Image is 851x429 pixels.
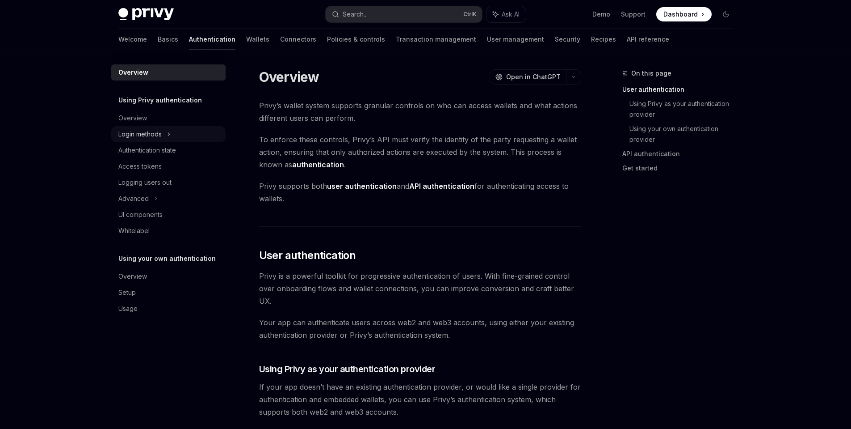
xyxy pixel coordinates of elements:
a: UI components [111,207,226,223]
a: Overview [111,110,226,126]
a: Dashboard [656,7,712,21]
img: dark logo [118,8,174,21]
a: Overview [111,64,226,81]
a: Authentication state [111,142,226,158]
a: Whitelabel [111,223,226,239]
span: Open in ChatGPT [506,72,561,81]
a: User management [487,29,544,50]
span: Dashboard [663,10,698,19]
div: Overview [118,67,148,78]
a: Wallets [246,29,269,50]
a: API reference [627,29,669,50]
button: Open in ChatGPT [490,69,566,85]
div: Login methods [118,129,162,140]
div: Usage [118,303,138,314]
div: Authentication state [118,145,176,156]
a: Basics [158,29,178,50]
a: Using Privy as your authentication provider [629,97,740,122]
span: Ask AI [502,10,520,19]
a: Get started [622,161,740,175]
h5: Using your own authentication [118,253,216,264]
div: Access tokens [118,161,162,172]
div: Overview [118,113,147,123]
h5: Using Privy authentication [118,95,202,106]
div: Search... [343,9,368,20]
span: To enforce these controls, Privy’s API must verify the identity of the party requesting a wallet ... [259,133,581,171]
div: UI components [118,209,163,220]
a: Support [621,10,646,19]
button: Toggle dark mode [719,7,733,21]
a: Usage [111,301,226,317]
span: Using Privy as your authentication provider [259,363,436,375]
a: Demo [592,10,610,19]
strong: authentication [292,160,344,169]
a: Security [555,29,580,50]
a: Setup [111,285,226,301]
button: Search...CtrlK [326,6,482,22]
div: Overview [118,271,147,282]
span: Privy’s wallet system supports granular controls on who can access wallets and what actions diffe... [259,99,581,124]
span: On this page [631,68,671,79]
div: Advanced [118,193,149,204]
span: User authentication [259,248,356,263]
a: User authentication [622,82,740,97]
span: If your app doesn’t have an existing authentication provider, or would like a single provider for... [259,381,581,418]
a: Access tokens [111,158,226,174]
a: Logging users out [111,174,226,191]
strong: API authentication [409,182,474,191]
div: Setup [118,287,136,298]
a: Policies & controls [327,29,385,50]
span: Your app can authenticate users across web2 and web3 accounts, using either your existing authent... [259,316,581,341]
span: Privy is a powerful toolkit for progressive authentication of users. With fine-grained control ov... [259,270,581,307]
div: Logging users out [118,177,172,188]
a: Authentication [189,29,235,50]
a: Welcome [118,29,147,50]
span: Ctrl K [463,11,477,18]
div: Whitelabel [118,225,150,236]
a: Recipes [591,29,616,50]
strong: user authentication [327,182,397,191]
a: Transaction management [396,29,476,50]
a: Using your own authentication provider [629,122,740,147]
span: Privy supports both and for authenticating access to wallets. [259,180,581,205]
a: API authentication [622,147,740,161]
a: Overview [111,268,226,285]
h1: Overview [259,69,319,85]
button: Ask AI [486,6,526,22]
a: Connectors [280,29,316,50]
